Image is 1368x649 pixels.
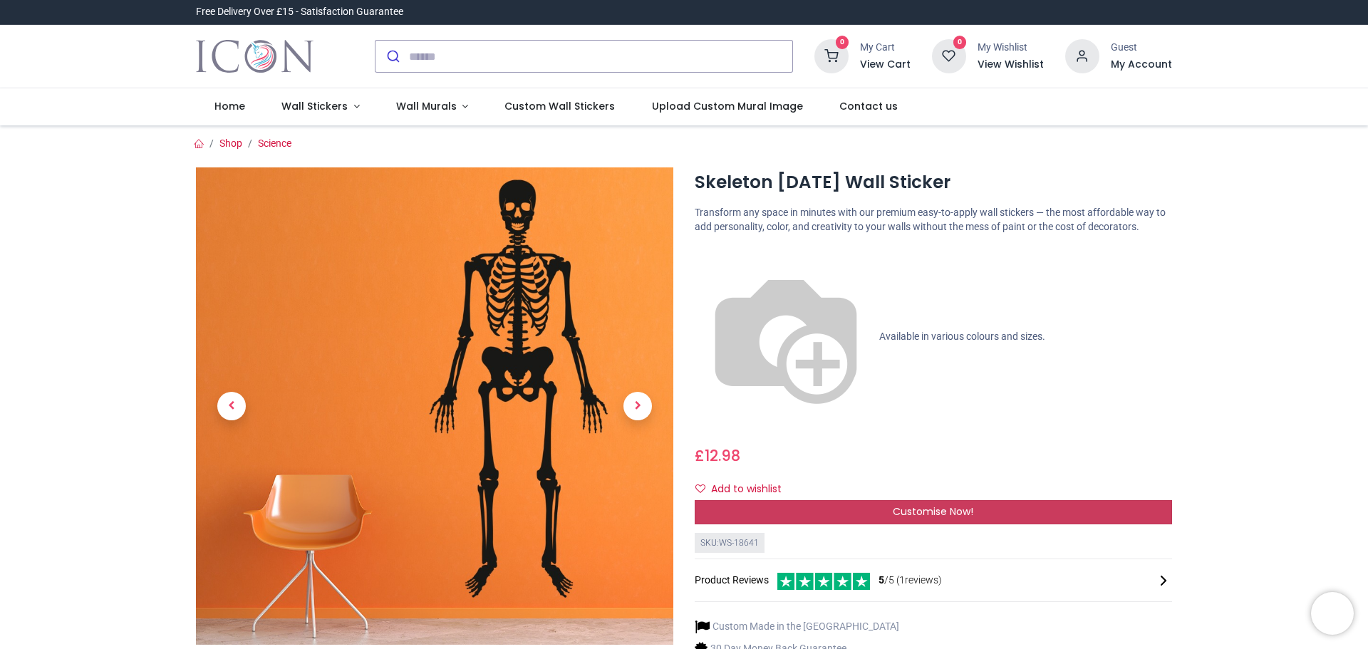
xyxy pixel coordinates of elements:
[932,50,966,61] a: 0
[1111,58,1172,72] a: My Account
[893,504,973,519] span: Customise Now!
[695,206,1172,234] p: Transform any space in minutes with our premium easy-to-apply wall stickers — the most affordable...
[839,99,898,113] span: Contact us
[695,170,1172,194] h1: Skeleton [DATE] Wall Sticker
[695,445,740,466] span: £
[263,88,378,125] a: Wall Stickers
[196,36,313,76] a: Logo of Icon Wall Stickers
[504,99,615,113] span: Custom Wall Stickers
[873,5,1172,19] iframe: Customer reviews powered by Trustpilot
[214,99,245,113] span: Home
[695,484,705,494] i: Add to wishlist
[978,41,1044,55] div: My Wishlist
[375,41,409,72] button: Submit
[258,137,291,149] a: Science
[879,573,942,588] span: /5 ( 1 reviews)
[1111,41,1172,55] div: Guest
[836,36,849,49] sup: 0
[695,477,794,502] button: Add to wishlistAdd to wishlist
[860,58,911,72] a: View Cart
[196,5,403,19] div: Free Delivery Over £15 - Satisfaction Guarantee
[1311,592,1354,635] iframe: Brevo live chat
[814,50,849,61] a: 0
[879,574,884,586] span: 5
[196,167,673,645] img: WS-18641-02
[652,99,803,113] span: Upload Custom Mural Image
[695,571,1172,590] div: Product Reviews
[196,239,267,573] a: Previous
[623,392,652,420] span: Next
[695,533,765,554] div: SKU: WS-18641
[978,58,1044,72] a: View Wishlist
[217,392,246,420] span: Previous
[378,88,487,125] a: Wall Murals
[705,445,740,466] span: 12.98
[695,619,899,634] li: Custom Made in the [GEOGRAPHIC_DATA]
[196,36,313,76] img: Icon Wall Stickers
[602,239,673,573] a: Next
[860,41,911,55] div: My Cart
[695,246,877,428] img: color-wheel.png
[281,99,348,113] span: Wall Stickers
[879,330,1045,341] span: Available in various colours and sizes.
[953,36,967,49] sup: 0
[219,137,242,149] a: Shop
[396,99,457,113] span: Wall Murals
